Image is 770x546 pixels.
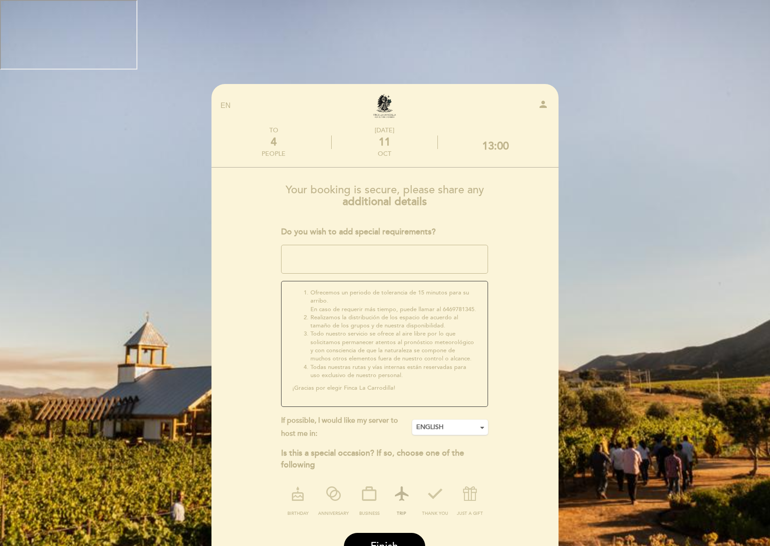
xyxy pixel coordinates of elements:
[310,313,477,330] li: Realizamos la distribución de los espacio de acuerdo al tamaño de los grupos y de nuestra disponi...
[318,511,349,516] span: anniversary
[310,289,477,313] li: Ofrecemos un periodo de tolerancia de 15 minutos para su arribo. En caso de requerir más tiempo, ...
[343,195,427,208] b: additional details
[281,448,488,471] div: Is this a special occasion? If so, choose one of the following
[262,126,286,134] div: TO
[310,363,477,380] li: Todas nuestras rutas y vías internas están reservadas para uso exclusivo de nuestro personal.
[281,414,413,440] div: If possible, I would like my server to host me in:
[359,511,380,516] span: business
[287,511,309,516] span: birthday
[412,420,488,435] button: ENGLISH
[332,135,437,149] div: 11
[262,135,286,149] div: 4
[292,384,477,392] p: ¡Gracias por elegir Finca La Carrodilla!
[482,140,509,153] div: 13:00
[397,511,406,516] span: trip
[538,99,549,110] i: person
[262,150,286,158] div: people
[328,93,441,118] a: Finca la Carrodilla
[281,226,488,238] div: Do you wish to add special requirements?
[332,150,437,158] div: Oct
[422,511,448,516] span: thank you
[416,423,484,432] span: ENGLISH
[310,330,477,363] li: Todo nuestro servicio se ofrece al aire libre por lo que solicitamos permanecer atentos al pronós...
[286,183,484,196] span: Your booking is secure, please share any
[332,126,437,134] div: [DATE]
[457,511,483,516] span: just a gift
[538,99,549,113] button: person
